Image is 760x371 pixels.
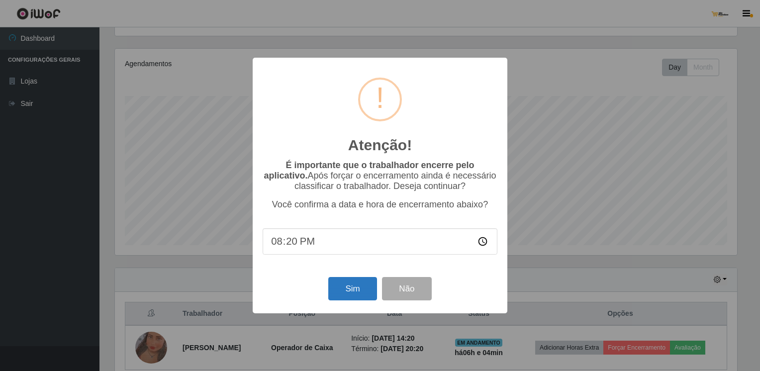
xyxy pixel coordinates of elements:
[382,277,431,300] button: Não
[264,160,474,181] b: É importante que o trabalhador encerre pelo aplicativo.
[348,136,412,154] h2: Atenção!
[263,199,497,210] p: Você confirma a data e hora de encerramento abaixo?
[328,277,377,300] button: Sim
[263,160,497,191] p: Após forçar o encerramento ainda é necessário classificar o trabalhador. Deseja continuar?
